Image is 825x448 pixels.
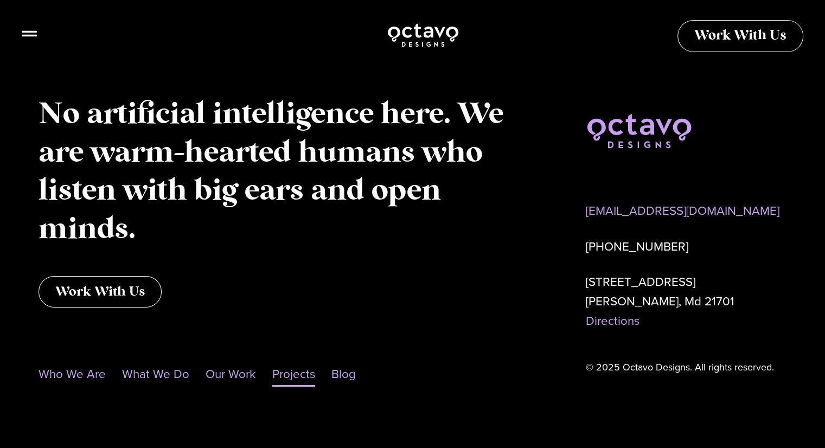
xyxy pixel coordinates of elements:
[387,22,459,48] img: Octavo Designs Logo in White
[272,362,315,387] a: Projects
[331,362,356,387] a: Blog
[586,202,779,220] a: [EMAIL_ADDRESS][DOMAIN_NAME]
[586,272,787,331] p: [STREET_ADDRESS] [PERSON_NAME], Md 21701
[55,285,145,298] span: Work With Us
[39,362,521,387] nav: Menu
[206,362,256,387] a: Our Work
[39,362,106,387] a: Who We Are
[586,358,787,377] div: © 2025 Octavo Designs. All rights reserved.
[39,95,521,249] p: No artificial intelligence here. We are warm-hearted humans who listen with big ears and open minds.
[122,362,189,387] a: What We Do
[586,312,639,330] a: Directions
[586,237,787,257] p: [PHONE_NUMBER]
[694,29,786,43] span: Work With Us
[39,276,162,308] a: Work With Us
[677,20,803,52] a: Work With Us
